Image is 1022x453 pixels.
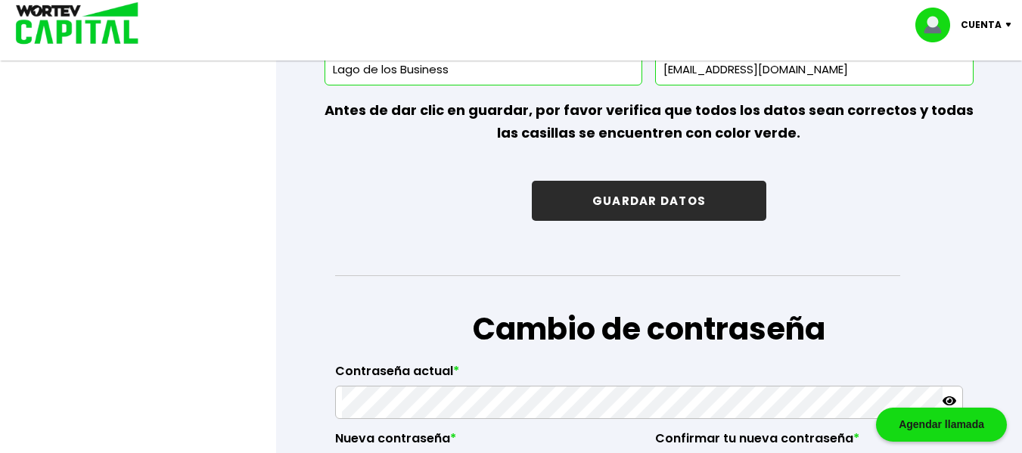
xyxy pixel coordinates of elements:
input: inversionista@gmail.com [662,53,967,85]
input: Nombre [331,53,636,85]
label: Contraseña actual [335,364,963,386]
img: profile-image [915,8,961,42]
b: Antes de dar clic en guardar, por favor verifica que todos los datos sean correctos y todas las c... [325,101,974,142]
div: Agendar llamada [876,408,1007,442]
button: GUARDAR DATOS [532,181,766,221]
p: Cuenta [961,14,1002,36]
img: icon-down [1002,23,1022,27]
h1: Cambio de contraseña [335,306,963,352]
